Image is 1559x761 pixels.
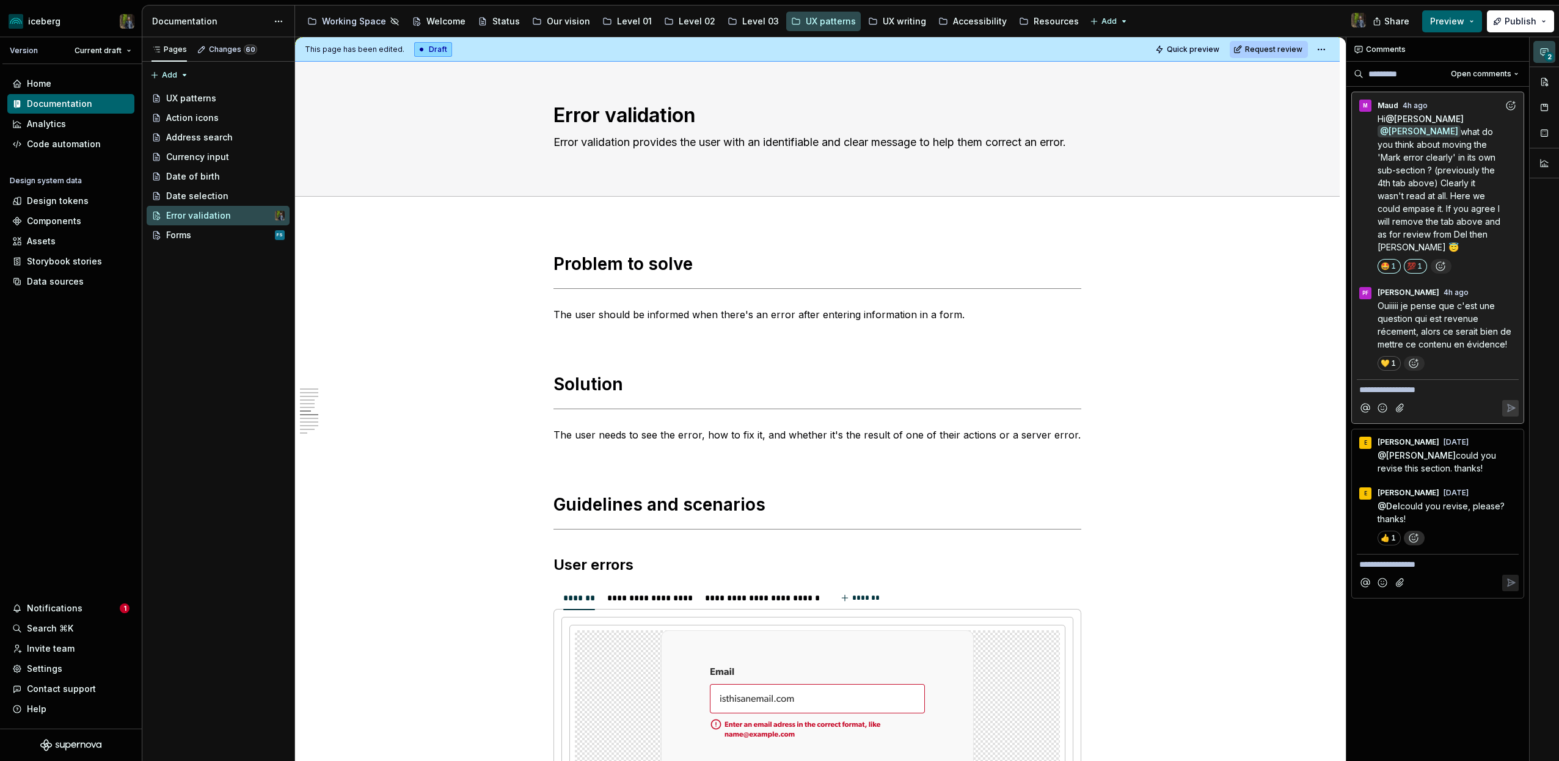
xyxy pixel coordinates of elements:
[553,307,1081,322] p: The user should be informed when there's an error after entering information in a form.
[1101,16,1117,26] span: Add
[7,679,134,699] button: Contact support
[7,699,134,719] button: Help
[166,229,191,241] div: Forms
[27,138,101,150] div: Code automation
[1378,126,1503,252] span: what do you think about moving the 'Mark error clearly' in its own sub-section ? (previously the ...
[7,114,134,134] a: Analytics
[120,14,134,29] img: Simon Désilets
[1363,101,1368,111] div: M
[1417,261,1422,271] span: 1
[1502,400,1519,417] button: Reply
[162,70,177,80] span: Add
[147,89,290,245] div: Page tree
[414,42,452,57] div: Draft
[147,108,290,128] a: Action icons
[1357,575,1373,591] button: Mention someone
[147,67,192,84] button: Add
[1391,261,1396,271] span: 1
[302,12,404,31] a: Working Space
[27,255,102,268] div: Storybook stories
[147,89,290,108] a: UX patterns
[1378,356,1401,371] button: 1 reaction, react with 💛
[1404,531,1425,545] button: Add reaction
[7,599,134,618] button: Notifications1
[1384,15,1409,27] span: Share
[27,602,82,614] div: Notifications
[166,131,233,144] div: Address search
[27,622,73,635] div: Search ⌘K
[553,253,1081,275] h1: Problem to solve
[1378,437,1439,447] span: [PERSON_NAME]
[1378,531,1401,545] button: 1 reaction, react with 👍️
[147,147,290,167] a: Currency input
[1378,101,1398,111] span: Maud
[7,191,134,211] a: Design tokens
[1357,400,1373,417] button: Mention someone
[742,15,779,27] div: Level 03
[305,45,404,54] span: This page has been edited.
[883,15,926,27] div: UX writing
[7,211,134,231] a: Components
[786,12,861,31] a: UX patterns
[27,98,92,110] div: Documentation
[1445,65,1524,82] button: Open comments
[7,272,134,291] a: Data sources
[553,428,1081,442] p: The user needs to see the error, how to fix it, and whether it's the result of one of their actio...
[120,603,130,613] span: 1
[1422,10,1482,32] button: Preview
[863,12,931,31] a: UX writing
[7,74,134,93] a: Home
[617,15,652,27] div: Level 01
[75,46,122,56] span: Current draft
[1381,533,1389,543] span: 👍️
[1362,288,1368,298] div: PF
[40,739,101,751] svg: Supernova Logo
[426,15,466,27] div: Welcome
[473,12,525,31] a: Status
[27,195,89,207] div: Design tokens
[953,15,1007,27] div: Accessibility
[10,176,82,186] div: Design system data
[7,639,134,658] a: Invite team
[7,231,134,251] a: Assets
[1378,501,1400,511] span: @
[209,45,257,54] div: Changes
[1086,13,1132,30] button: Add
[1375,400,1391,417] button: Add emoji
[147,128,290,147] a: Address search
[7,252,134,271] a: Storybook stories
[10,46,38,56] div: Version
[806,15,856,27] div: UX patterns
[1378,114,1386,124] span: Hi
[27,643,75,655] div: Invite team
[553,373,1081,395] h1: Solution
[1378,488,1439,498] span: [PERSON_NAME]
[1351,13,1366,27] img: Simon Désilets
[1386,450,1456,461] span: [PERSON_NAME]
[1378,450,1456,461] span: @
[492,15,520,27] div: Status
[244,45,257,54] span: 60
[1381,261,1389,271] span: 🤩
[7,659,134,679] a: Settings
[1505,15,1536,27] span: Publish
[1375,575,1391,591] button: Add emoji
[27,275,84,288] div: Data sources
[27,663,62,675] div: Settings
[1364,438,1367,448] div: E
[1245,45,1302,54] span: Request review
[166,92,216,104] div: UX patterns
[27,118,66,130] div: Analytics
[407,12,470,31] a: Welcome
[152,45,187,54] div: Pages
[1014,12,1084,31] a: Resources
[152,15,268,27] div: Documentation
[1431,259,1451,274] button: Add reaction
[1502,575,1519,591] button: Reply
[723,12,784,31] a: Level 03
[1386,114,1464,124] span: @
[1407,261,1415,271] span: 💯
[1381,359,1389,368] span: 💛
[7,94,134,114] a: Documentation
